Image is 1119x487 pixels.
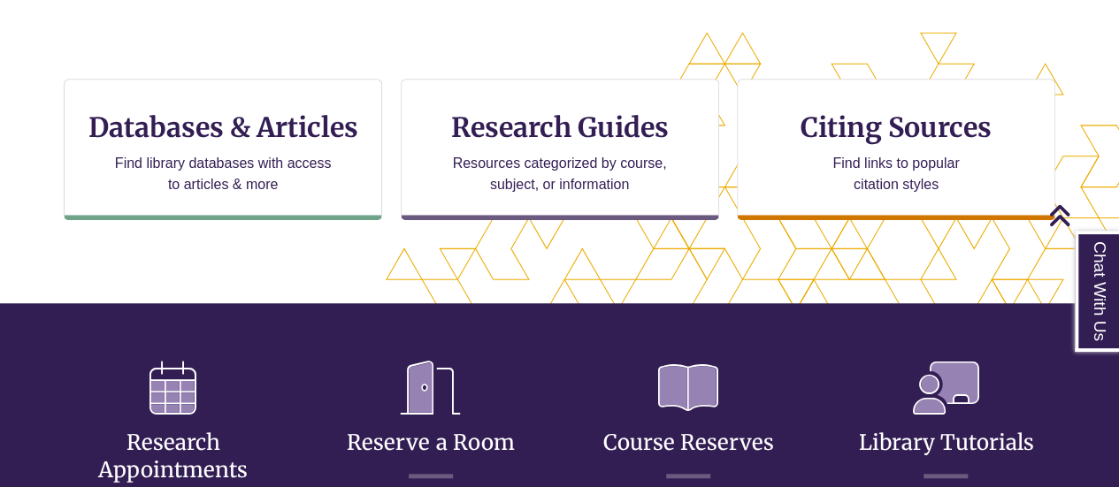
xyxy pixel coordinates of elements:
a: Databases & Articles Find library databases with access to articles & more [64,79,382,220]
a: Course Reserves [603,386,774,456]
a: Library Tutorials [858,386,1033,456]
a: Back to Top [1048,203,1115,227]
p: Find links to popular citation styles [809,153,982,195]
p: Find library databases with access to articles & more [108,153,339,195]
a: Reserve a Room [347,386,514,456]
h3: Databases & Articles [79,110,367,144]
a: Research Appointments [98,386,248,483]
a: Research Guides Resources categorized by course, subject, or information [401,79,719,220]
h3: Citing Sources [788,110,1004,144]
p: Resources categorized by course, subject, or information [444,153,675,195]
h3: Research Guides [416,110,704,144]
a: Citing Sources Find links to popular citation styles [737,79,1055,220]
